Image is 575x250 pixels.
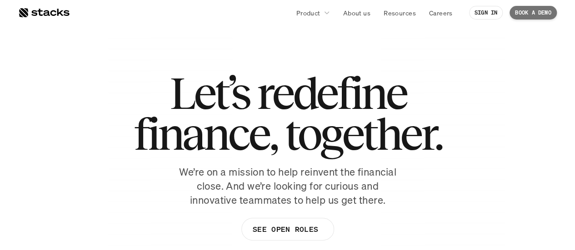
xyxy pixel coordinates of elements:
[510,6,557,20] a: BOOK A DEMO
[424,5,458,21] a: Careers
[338,5,376,21] a: About us
[343,8,370,18] p: About us
[134,73,442,154] h1: Let’s redefine finance, together.
[429,8,453,18] p: Careers
[515,10,551,16] p: BOOK A DEMO
[475,10,498,16] p: SIGN IN
[174,165,401,207] p: We’re on a mission to help reinvent the financial close. And we’re looking for curious and innova...
[384,8,416,18] p: Resources
[296,8,320,18] p: Product
[378,5,421,21] a: Resources
[241,218,334,240] a: SEE OPEN ROLES
[469,6,503,20] a: SIGN IN
[252,223,318,236] p: SEE OPEN ROLES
